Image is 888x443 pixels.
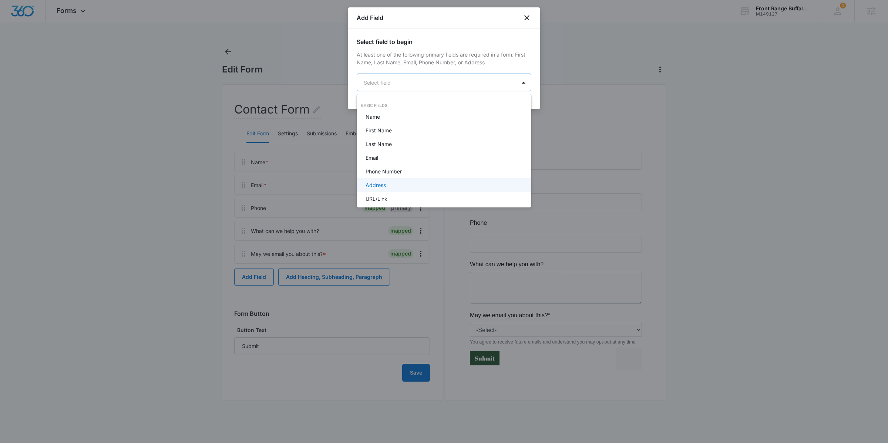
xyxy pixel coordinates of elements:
p: Email [366,154,378,162]
iframe: reCAPTCHA [146,212,241,234]
p: First Name [366,126,392,134]
div: Basic Fields [357,103,531,109]
span: Submit [5,219,25,227]
p: Last Name [366,140,392,148]
p: Address [366,181,386,189]
p: Name [366,113,380,121]
p: Phone Number [366,168,402,175]
p: URL/Link [366,195,387,203]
